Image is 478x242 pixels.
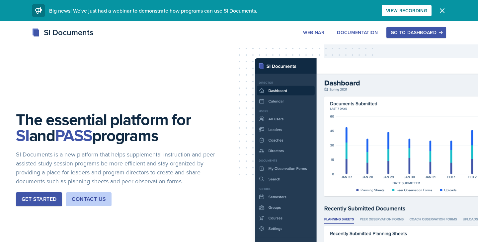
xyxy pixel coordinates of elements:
[337,30,378,35] div: Documentation
[32,27,93,38] div: SI Documents
[303,30,324,35] div: Webinar
[386,27,446,38] button: Go to Dashboard
[391,30,442,35] div: Go to Dashboard
[382,5,432,16] button: View Recording
[16,192,62,206] button: Get Started
[72,195,106,203] div: Contact Us
[333,27,382,38] button: Documentation
[299,27,329,38] button: Webinar
[66,192,112,206] button: Contact Us
[386,8,427,13] div: View Recording
[22,195,56,203] div: Get Started
[49,7,257,14] span: Big news! We've just had a webinar to demonstrate how programs can use SI Documents.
